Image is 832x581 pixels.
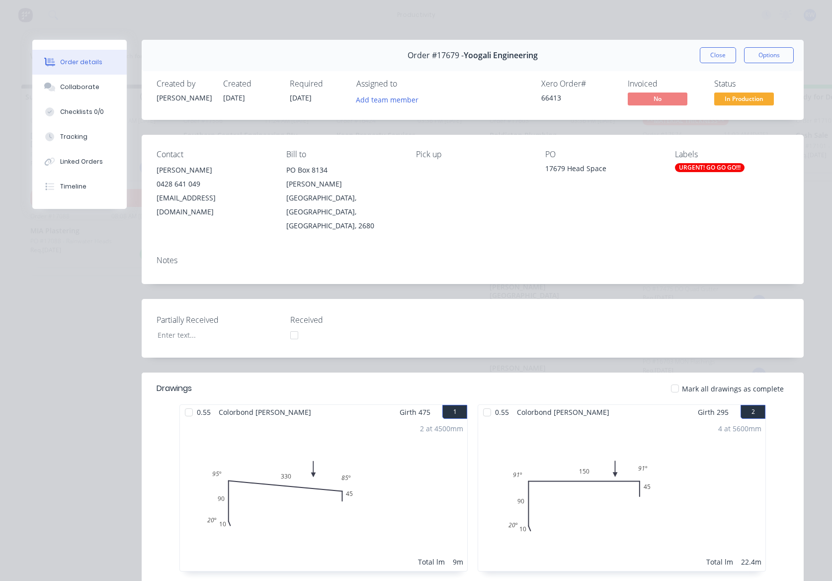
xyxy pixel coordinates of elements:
[714,93,774,105] span: In Production
[157,177,270,191] div: 0428 641 049
[675,150,789,159] div: Labels
[286,163,400,233] div: PO Box 8134[PERSON_NAME][GEOGRAPHIC_DATA], [GEOGRAPHIC_DATA], [GEOGRAPHIC_DATA], 2680
[60,107,104,116] div: Checklists 0/0
[714,93,774,107] button: In Production
[744,47,794,63] button: Options
[478,419,765,571] div: 010901504591º91º20º4 at 5600mmTotal lm22.4m
[60,132,87,141] div: Tracking
[698,405,729,419] span: Girth 295
[32,149,127,174] button: Linked Orders
[541,79,616,89] div: Xero Order #
[157,314,281,326] label: Partially Received
[418,557,445,567] div: Total lm
[400,405,430,419] span: Girth 475
[223,93,245,102] span: [DATE]
[491,405,513,419] span: 0.55
[453,557,463,567] div: 9m
[60,58,102,67] div: Order details
[286,163,400,177] div: PO Box 8134
[60,83,99,92] div: Collaborate
[513,405,613,419] span: Colorbond [PERSON_NAME]
[442,405,467,419] button: 1
[628,79,702,89] div: Invoiced
[193,405,215,419] span: 0.55
[32,50,127,75] button: Order details
[157,163,270,177] div: [PERSON_NAME]
[157,93,211,103] div: [PERSON_NAME]
[706,557,733,567] div: Total lm
[545,163,659,177] div: 17679 Head Space
[32,124,127,149] button: Tracking
[223,79,278,89] div: Created
[60,157,103,166] div: Linked Orders
[682,384,784,394] span: Mark all drawings as complete
[464,51,538,60] span: Yoogali Engineering
[157,79,211,89] div: Created by
[286,177,400,233] div: [PERSON_NAME][GEOGRAPHIC_DATA], [GEOGRAPHIC_DATA], [GEOGRAPHIC_DATA], 2680
[290,93,312,102] span: [DATE]
[741,405,765,419] button: 2
[356,79,456,89] div: Assigned to
[290,79,344,89] div: Required
[32,99,127,124] button: Checklists 0/0
[157,150,270,159] div: Contact
[60,182,86,191] div: Timeline
[215,405,315,419] span: Colorbond [PERSON_NAME]
[741,557,761,567] div: 22.4m
[628,93,687,105] span: No
[157,256,789,265] div: Notes
[700,47,736,63] button: Close
[157,191,270,219] div: [EMAIL_ADDRESS][DOMAIN_NAME]
[545,150,659,159] div: PO
[541,93,616,103] div: 66413
[157,383,192,394] div: Drawings
[675,163,745,172] div: URGENT! GO GO GO!!!
[32,75,127,99] button: Collaborate
[351,93,424,106] button: Add team member
[157,163,270,219] div: [PERSON_NAME]0428 641 049[EMAIL_ADDRESS][DOMAIN_NAME]
[32,174,127,199] button: Timeline
[408,51,464,60] span: Order #17679 -
[356,93,424,106] button: Add team member
[286,150,400,159] div: Bill to
[416,150,530,159] div: Pick up
[420,423,463,434] div: 2 at 4500mm
[290,314,415,326] label: Received
[718,423,761,434] div: 4 at 5600mm
[714,79,789,89] div: Status
[180,419,467,571] div: 010903304595º85º20º2 at 4500mmTotal lm9m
